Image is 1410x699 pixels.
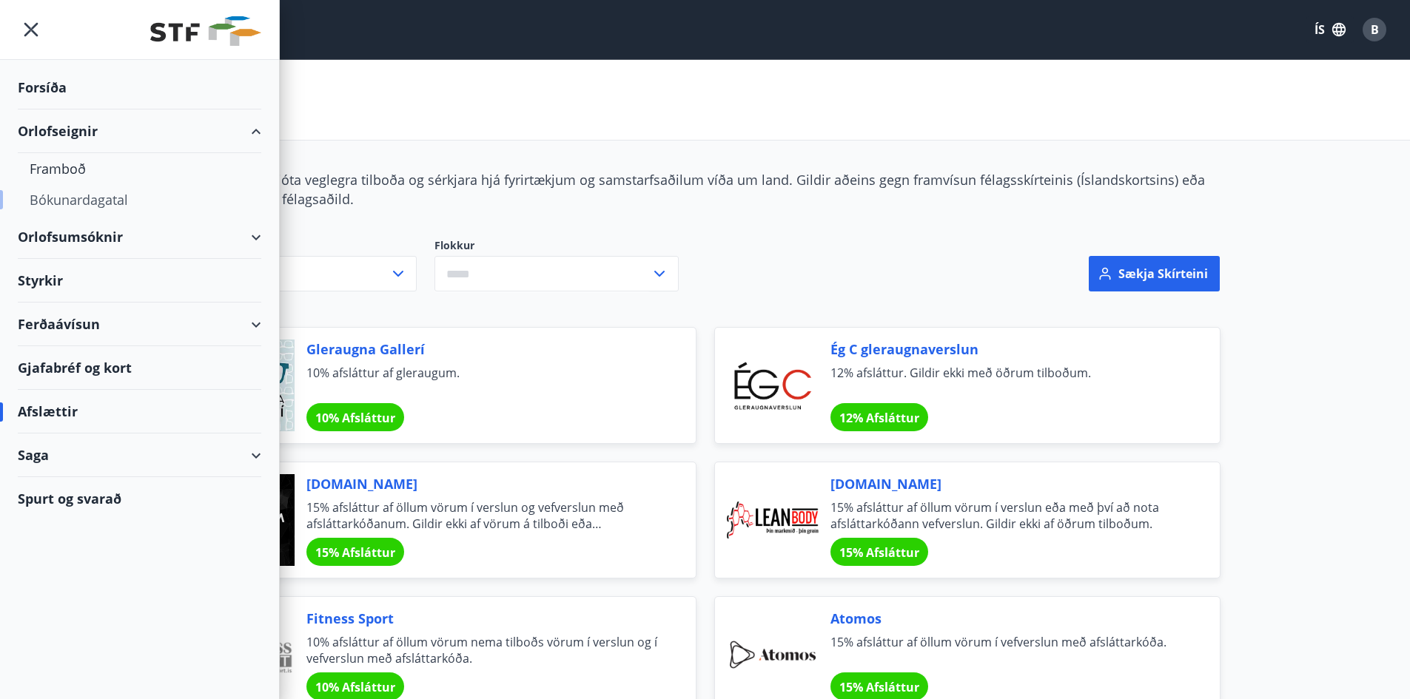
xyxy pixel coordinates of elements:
span: 10% Afsláttur [315,410,395,426]
div: Spurt og svarað [18,477,261,520]
div: Styrkir [18,259,261,303]
div: Orlofseignir [18,109,261,153]
div: Gjafabréf og kort [18,346,261,390]
span: 12% afsláttur. Gildir ekki með öðrum tilboðum. [830,365,1184,397]
button: menu [18,16,44,43]
div: Saga [18,433,261,477]
span: [DOMAIN_NAME] [830,474,1184,493]
span: 15% afsláttur af öllum vörum í vefverslun með afsláttarkóða. [830,634,1184,666]
span: Félagsmenn njóta veglegra tilboða og sérkjara hjá fyrirtækjum og samstarfsaðilum víða um land. Gi... [190,171,1205,208]
div: Forsíða [18,66,261,109]
span: 15% afsláttur af öllum vörum í verslun eða með því að nota afsláttarkóðann vefverslun. Gildir ekk... [830,499,1184,532]
span: 15% Afsláttur [839,544,919,561]
span: 15% afsláttur af öllum vörum í verslun og vefverslun með afsláttarkóðanum. Gildir ekki af vörum á... [306,499,660,532]
span: Gleraugna Gallerí [306,340,660,359]
div: Orlofsumsóknir [18,215,261,259]
span: Atomos [830,609,1184,628]
button: B [1357,12,1392,47]
span: 10% afsláttur af öllum vörum nema tilboðs vörum í verslun og í vefverslun með afsláttarkóða. [306,634,660,666]
span: [DOMAIN_NAME] [306,474,660,493]
div: Bókunardagatal [30,184,249,215]
div: Ferðaávísun [18,303,261,346]
span: B [1371,21,1379,38]
img: union_logo [150,16,261,46]
span: 10% Afsláttur [315,679,395,695]
label: Flokkur [434,238,679,253]
span: Svæði [190,238,417,256]
span: 10% afsláttur af gleraugum. [306,365,660,397]
div: Afslættir [18,390,261,433]
span: 15% Afsláttur [315,544,395,561]
div: Framboð [30,153,249,184]
button: ÍS [1306,16,1354,43]
button: Allt [190,256,417,291]
span: 15% Afsláttur [839,679,919,695]
span: 12% Afsláttur [839,410,919,426]
span: Ég C gleraugnaverslun [830,340,1184,359]
span: Fitness Sport [306,609,660,628]
button: Sækja skírteini [1089,256,1220,291]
